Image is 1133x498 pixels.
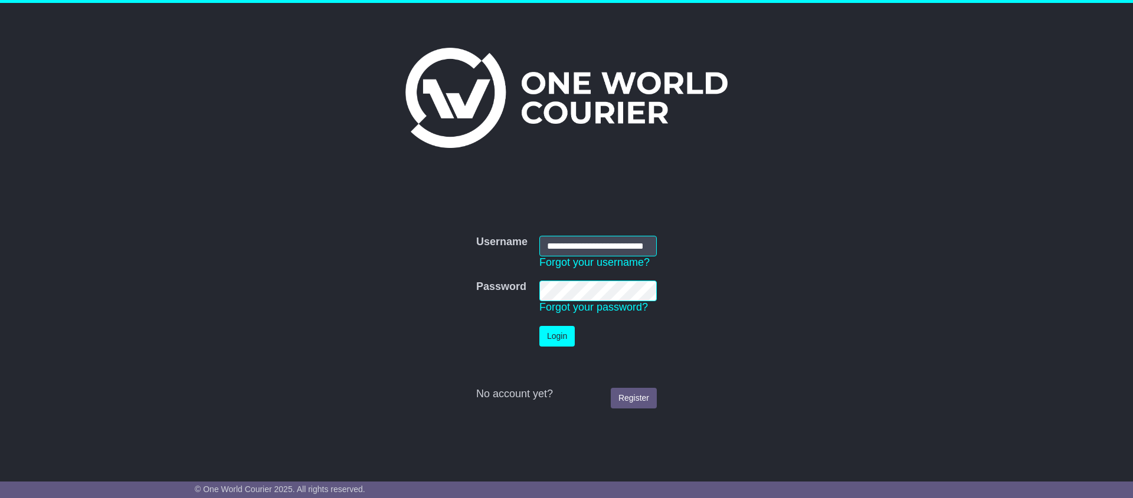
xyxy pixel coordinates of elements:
label: Password [476,281,526,293]
a: Forgot your password? [539,301,648,313]
div: No account yet? [476,388,657,401]
a: Forgot your username? [539,256,650,268]
label: Username [476,236,528,249]
span: © One World Courier 2025. All rights reserved. [195,484,365,494]
img: One World [405,48,728,148]
a: Register [611,388,657,408]
button: Login [539,326,575,347]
